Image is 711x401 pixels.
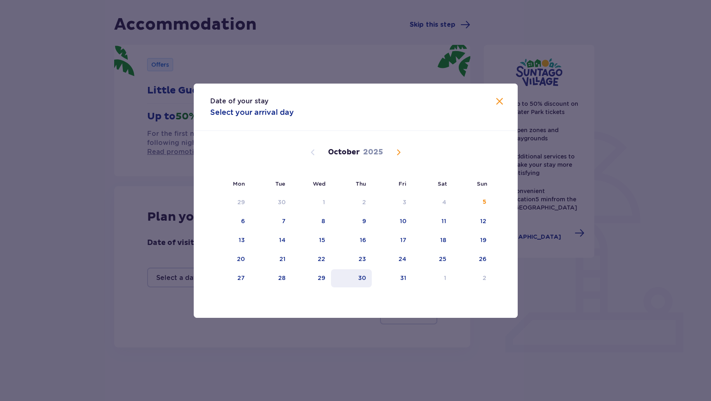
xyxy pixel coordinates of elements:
[321,217,325,225] div: 8
[331,269,372,287] td: 30
[372,250,413,268] td: 24
[275,180,285,187] small: Tue
[412,250,452,268] td: 25
[291,250,331,268] td: 22
[441,217,446,225] div: 11
[483,274,486,282] div: 2
[412,194,452,212] td: Date not available. Saturday, October 4, 2025
[210,107,294,117] p: Select your arrival day
[331,194,372,212] td: Date not available. Thursday, October 2, 2025
[233,180,245,187] small: Mon
[394,147,404,157] button: Next month
[210,250,251,268] td: 20
[331,231,372,249] td: 16
[318,255,325,263] div: 22
[399,255,406,263] div: 24
[362,198,366,206] div: 2
[356,180,366,187] small: Thu
[241,217,245,225] div: 6
[237,198,245,206] div: 29
[291,212,331,231] td: 8
[210,212,251,231] td: 6
[399,180,406,187] small: Fri
[438,180,447,187] small: Sat
[323,198,325,206] div: 1
[360,236,366,244] div: 16
[210,269,251,287] td: 27
[444,274,446,282] div: 1
[251,194,291,212] td: Date not available. Tuesday, September 30, 2025
[452,194,492,212] td: Date not available. Sunday, October 5, 2025
[318,274,325,282] div: 29
[412,269,452,287] td: 1
[452,231,492,249] td: 19
[331,250,372,268] td: 23
[400,274,406,282] div: 31
[412,231,452,249] td: 18
[359,255,366,263] div: 23
[251,250,291,268] td: 21
[372,194,413,212] td: Date not available. Friday, October 3, 2025
[282,217,286,225] div: 7
[442,198,446,206] div: 4
[251,269,291,287] td: 28
[400,236,406,244] div: 17
[495,97,505,107] button: Close
[452,269,492,287] td: 2
[477,180,487,187] small: Sun
[328,147,360,157] p: October
[480,217,486,225] div: 12
[279,255,286,263] div: 21
[412,212,452,231] td: 11
[251,231,291,249] td: 14
[452,212,492,231] td: 12
[291,231,331,249] td: 15
[372,231,413,249] td: 17
[480,236,486,244] div: 19
[362,217,366,225] div: 9
[372,212,413,231] td: 10
[331,212,372,231] td: 9
[452,250,492,268] td: 26
[403,198,406,206] div: 3
[439,255,446,263] div: 25
[210,194,251,212] td: Date not available. Monday, September 29, 2025
[483,198,486,206] div: 5
[210,97,268,106] p: Date of your stay
[372,269,413,287] td: 31
[279,236,286,244] div: 14
[313,180,326,187] small: Wed
[237,274,245,282] div: 27
[400,217,406,225] div: 10
[210,231,251,249] td: 13
[291,194,331,212] td: Date not available. Wednesday, October 1, 2025
[251,212,291,231] td: 7
[440,236,446,244] div: 18
[363,147,383,157] p: 2025
[291,269,331,287] td: 29
[278,198,286,206] div: 30
[237,255,245,263] div: 20
[278,274,286,282] div: 28
[358,274,366,282] div: 30
[308,147,318,157] button: Previous month
[239,236,245,244] div: 13
[319,236,325,244] div: 15
[479,255,486,263] div: 26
